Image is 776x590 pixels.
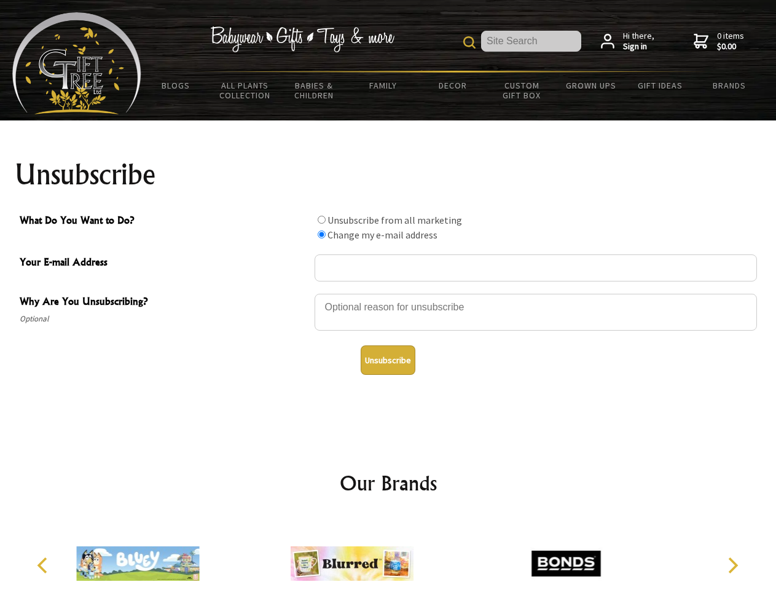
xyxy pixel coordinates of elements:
span: Why Are You Unsubscribing? [20,294,308,312]
strong: $0.00 [717,41,744,52]
a: Grown Ups [556,73,625,98]
a: All Plants Collection [211,73,280,108]
strong: Sign in [623,41,654,52]
input: Site Search [481,31,581,52]
h1: Unsubscribe [15,160,762,189]
a: 0 items$0.00 [694,31,744,52]
span: Your E-mail Address [20,254,308,272]
img: Babywear - Gifts - Toys & more [210,26,394,52]
a: Decor [418,73,487,98]
a: Gift Ideas [625,73,695,98]
input: Your E-mail Address [315,254,757,281]
button: Next [719,552,746,579]
a: Family [349,73,418,98]
label: Change my e-mail address [327,229,437,241]
a: BLOGS [141,73,211,98]
img: product search [463,36,476,49]
button: Previous [31,552,58,579]
label: Unsubscribe from all marketing [327,214,462,226]
span: Hi there, [623,31,654,52]
span: What Do You Want to Do? [20,213,308,230]
a: Custom Gift Box [487,73,557,108]
input: What Do You Want to Do? [318,216,326,224]
a: Hi there,Sign in [601,31,654,52]
img: Babyware - Gifts - Toys and more... [12,12,141,114]
a: Brands [695,73,764,98]
h2: Our Brands [25,468,752,498]
a: Babies & Children [280,73,349,108]
textarea: Why Are You Unsubscribing? [315,294,757,331]
input: What Do You Want to Do? [318,230,326,238]
span: Optional [20,312,308,326]
span: 0 items [717,30,744,52]
button: Unsubscribe [361,345,415,375]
